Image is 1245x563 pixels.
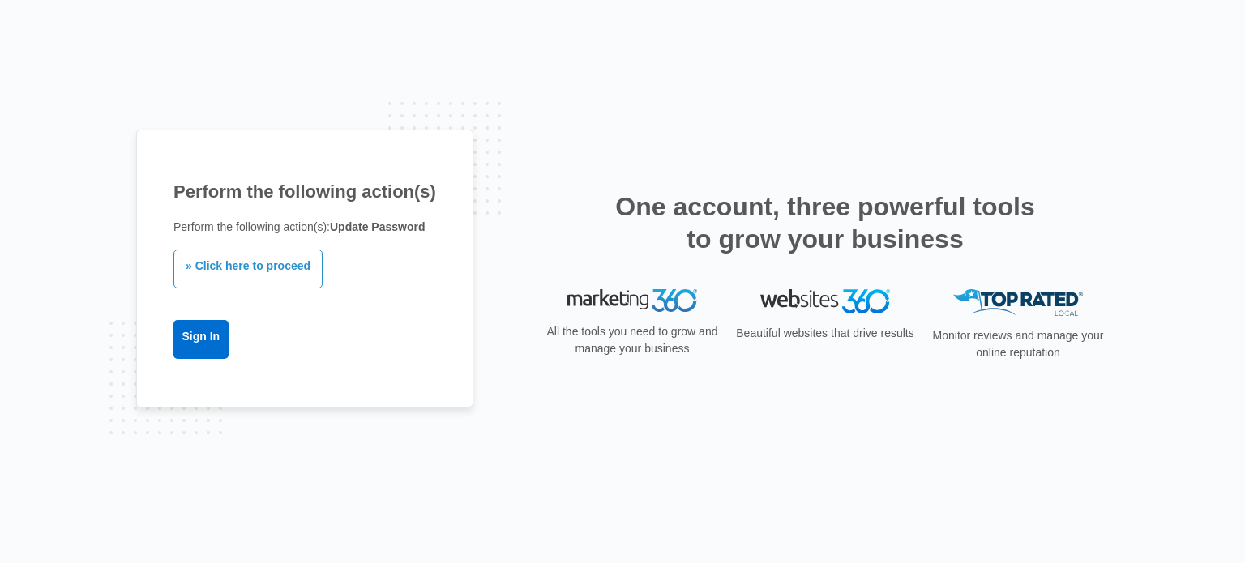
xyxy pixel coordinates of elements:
[927,327,1109,361] p: Monitor reviews and manage your online reputation
[953,289,1083,316] img: Top Rated Local
[330,220,425,233] b: Update Password
[173,178,436,205] h1: Perform the following action(s)
[610,190,1040,255] h2: One account, three powerful tools to grow your business
[173,320,229,359] a: Sign In
[734,325,916,342] p: Beautiful websites that drive results
[173,219,436,236] p: Perform the following action(s):
[760,289,890,313] img: Websites 360
[541,323,723,357] p: All the tools you need to grow and manage your business
[173,250,323,288] a: » Click here to proceed
[567,289,697,312] img: Marketing 360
